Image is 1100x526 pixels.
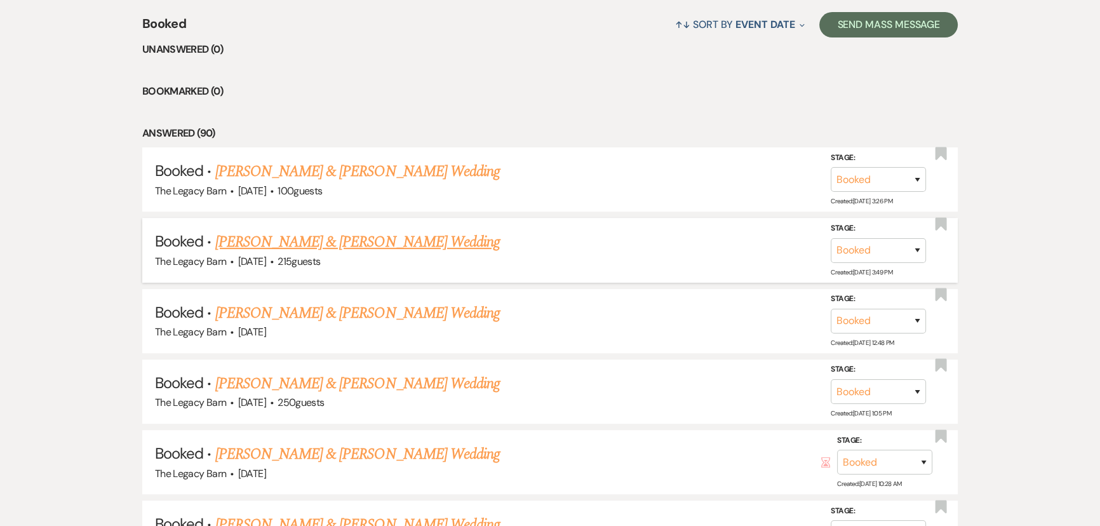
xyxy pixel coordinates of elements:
[215,372,500,395] a: [PERSON_NAME] & [PERSON_NAME] Wedding
[142,125,958,142] li: Answered (90)
[831,409,891,417] span: Created: [DATE] 1:05 PM
[278,396,324,409] span: 250 guests
[142,83,958,100] li: Bookmarked (0)
[215,443,500,466] a: [PERSON_NAME] & [PERSON_NAME] Wedding
[155,302,203,322] span: Booked
[155,467,226,480] span: The Legacy Barn
[831,268,892,276] span: Created: [DATE] 3:49 PM
[278,255,320,268] span: 215 guests
[238,396,266,409] span: [DATE]
[831,292,926,306] label: Stage:
[837,434,932,448] label: Stage:
[675,18,690,31] span: ↑↓
[215,231,500,253] a: [PERSON_NAME] & [PERSON_NAME] Wedding
[215,160,500,183] a: [PERSON_NAME] & [PERSON_NAME] Wedding
[831,363,926,377] label: Stage:
[238,184,266,198] span: [DATE]
[831,504,926,518] label: Stage:
[831,339,894,347] span: Created: [DATE] 12:48 PM
[238,325,266,339] span: [DATE]
[238,467,266,480] span: [DATE]
[831,151,926,165] label: Stage:
[238,255,266,268] span: [DATE]
[155,373,203,393] span: Booked
[142,41,958,58] li: Unanswered (0)
[155,325,226,339] span: The Legacy Barn
[831,222,926,236] label: Stage:
[155,255,226,268] span: The Legacy Barn
[155,231,203,251] span: Booked
[142,14,186,41] span: Booked
[215,302,500,325] a: [PERSON_NAME] & [PERSON_NAME] Wedding
[155,396,226,409] span: The Legacy Barn
[831,197,892,205] span: Created: [DATE] 3:26 PM
[155,184,226,198] span: The Legacy Barn
[155,443,203,463] span: Booked
[837,480,901,488] span: Created: [DATE] 10:28 AM
[155,161,203,180] span: Booked
[278,184,322,198] span: 100 guests
[670,8,810,41] button: Sort By Event Date
[735,18,795,31] span: Event Date
[819,12,958,37] button: Send Mass Message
